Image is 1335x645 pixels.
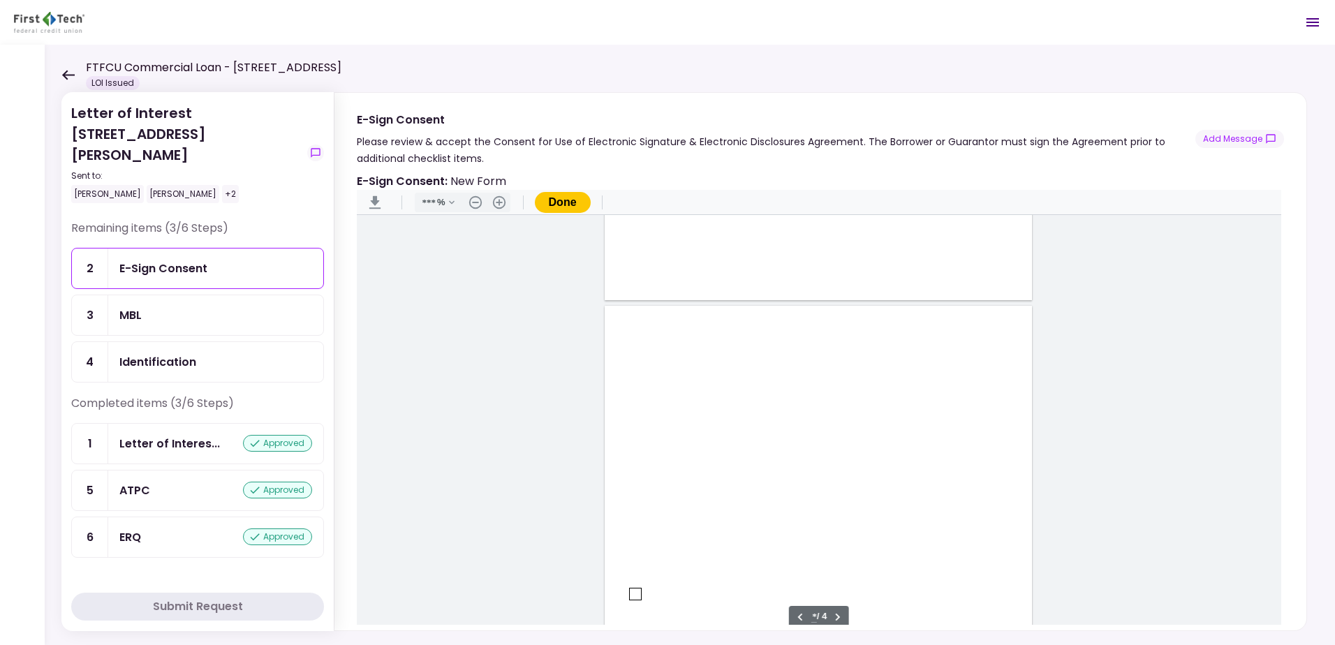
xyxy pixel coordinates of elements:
div: LOI Issued [86,76,140,90]
div: +2 [222,185,239,203]
div: 6 [72,517,108,557]
a: 6ERQapproved [71,517,324,558]
div: New Form [357,172,506,190]
div: E-Sign Consent [119,260,207,277]
div: approved [243,435,312,452]
a: 1Letter of Interestapproved [71,423,324,464]
div: Letter of Interest [119,435,220,452]
a: 2E-Sign Consent [71,248,324,289]
div: [PERSON_NAME] [71,185,144,203]
div: [PERSON_NAME] [147,185,219,203]
button: show-messages [307,144,324,161]
div: Sent to: [71,170,302,182]
div: Remaining items (3/6 Steps) [71,220,324,248]
div: Submit Request [153,598,243,615]
div: Please review & accept the Consent for Use of Electronic Signature & Electronic Disclosures Agree... [357,133,1195,167]
div: Identification [119,353,196,371]
img: Partner icon [14,12,84,33]
div: MBL [119,306,142,324]
a: 3MBL [71,295,324,336]
button: Open menu [1296,6,1329,39]
div: approved [243,482,312,498]
div: approved [243,528,312,545]
button: show-messages [1195,130,1284,148]
a: 5ATPCapproved [71,470,324,511]
div: E-Sign Consent [357,111,1195,128]
div: 5 [72,470,108,510]
a: 4Identification [71,341,324,383]
div: 1 [72,424,108,464]
div: 3 [72,295,108,335]
strong: E-Sign Consent : [357,173,448,189]
div: 2 [72,249,108,288]
div: ATPC [119,482,150,499]
button: Submit Request [71,593,324,621]
h1: FTFCU Commercial Loan - [STREET_ADDRESS] [86,59,341,76]
div: E-Sign ConsentPlease review & accept the Consent for Use of Electronic Signature & Electronic Dis... [334,92,1307,631]
div: 4 [72,342,108,382]
div: ERQ [119,528,141,546]
div: Letter of Interest [STREET_ADDRESS][PERSON_NAME] [71,103,302,203]
div: Completed items (3/6 Steps) [71,395,324,423]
